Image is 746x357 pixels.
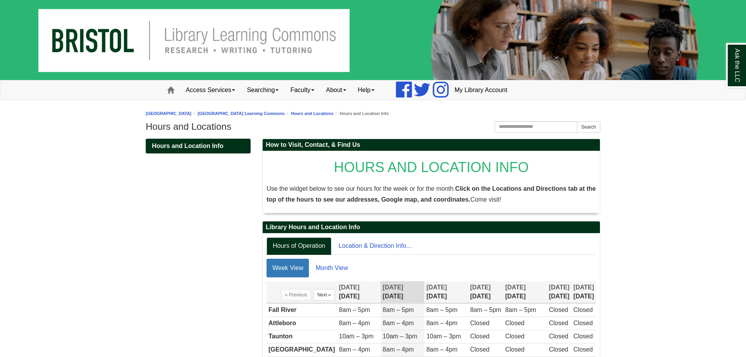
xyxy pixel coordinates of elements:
a: Faculty [284,80,320,100]
a: [GEOGRAPHIC_DATA] [146,111,192,116]
span: [DATE] [383,284,403,291]
span: 8am – 4pm [339,320,370,326]
span: [DATE] [549,284,570,291]
button: Next » [313,289,335,301]
span: Closed [505,346,525,353]
span: Closed [549,346,568,353]
span: HOURS AND LOCATION INFO [334,159,528,175]
span: 8am – 5pm [383,306,414,313]
th: [DATE] [503,281,547,303]
a: About [320,80,352,100]
a: [GEOGRAPHIC_DATA] Learning Commons [198,111,285,116]
span: Closed [505,333,525,340]
button: Search [577,121,600,133]
span: 8am – 4pm [426,320,457,326]
a: Hours and Location Info [146,139,251,153]
a: Access Services [180,80,241,100]
a: Searching [241,80,284,100]
th: [DATE] [547,281,572,303]
span: [DATE] [339,284,359,291]
span: Closed [470,346,490,353]
nav: breadcrumb [146,110,600,117]
span: Closed [505,320,525,326]
td: Taunton [267,330,337,343]
button: « Previous [281,289,312,301]
span: [DATE] [470,284,491,291]
a: My Library Account [449,80,513,100]
span: 8am – 4pm [426,346,457,353]
strong: Click on the Locations and Directions tab at the top of the hours to see our addresses, Google ma... [267,185,596,203]
td: [GEOGRAPHIC_DATA] [267,343,337,357]
span: Closed [573,320,593,326]
span: [DATE] [426,284,447,291]
h1: Hours and Locations [146,121,600,132]
a: Week View [267,259,309,277]
td: Fall River [267,304,337,317]
span: 8am – 4pm [383,320,414,326]
div: Guide Pages [146,139,251,153]
a: Month View [310,259,354,277]
span: Closed [573,306,593,313]
th: [DATE] [381,281,425,303]
span: Closed [573,333,593,340]
th: [DATE] [572,281,596,303]
span: Closed [549,333,568,340]
span: Closed [573,346,593,353]
span: Closed [549,306,568,313]
h2: Library Hours and Location Info [263,221,600,233]
span: 8am – 5pm [426,306,457,313]
span: [DATE] [505,284,526,291]
th: [DATE] [337,281,381,303]
span: 8am – 4pm [339,346,370,353]
span: Use the widget below to see our hours for the week or for the month. Come visit! [267,185,596,203]
span: 10am – 3pm [383,333,417,340]
span: 8am – 4pm [383,346,414,353]
h2: How to Visit, Contact, & Find Us [263,139,600,151]
li: Hours and Location Info [333,110,389,117]
span: 8am – 5pm [339,306,370,313]
span: 8am – 5pm [505,306,536,313]
span: Closed [470,320,490,326]
th: [DATE] [424,281,468,303]
span: 10am – 3pm [426,333,461,340]
span: 10am – 3pm [339,333,373,340]
th: [DATE] [468,281,503,303]
td: Attleboro [267,317,337,330]
span: 8am – 5pm [470,306,501,313]
span: Closed [549,320,568,326]
a: Hours of Operation [267,237,331,255]
span: Closed [470,333,490,340]
a: Hours and Locations [291,111,333,116]
a: Location & Direction Info... [332,237,418,255]
a: Help [352,80,380,100]
span: [DATE] [573,284,594,291]
span: Hours and Location Info [152,143,223,149]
